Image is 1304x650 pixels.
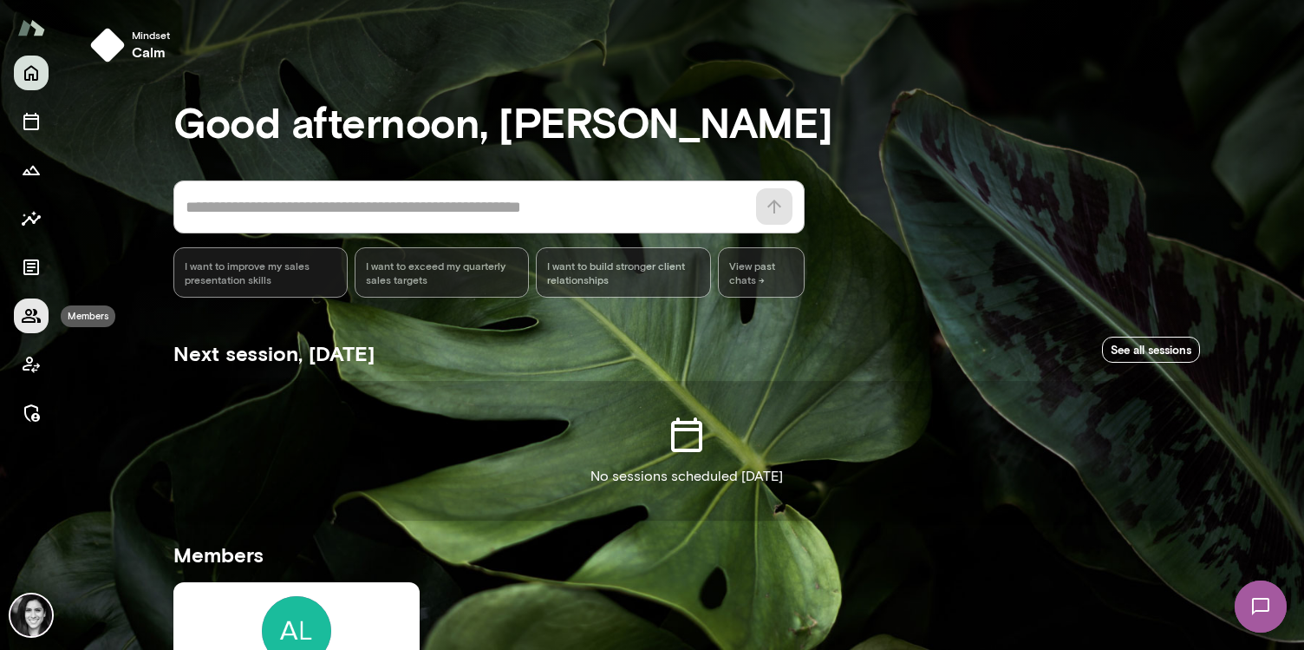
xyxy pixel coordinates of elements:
button: Documents [14,250,49,285]
button: Insights [14,201,49,236]
span: Mindset [132,28,170,42]
div: I want to exceed my quarterly sales targets [355,247,529,298]
button: Manage [14,396,49,430]
button: Mindsetcalm [83,21,184,69]
h5: Members [173,541,1200,568]
div: I want to improve my sales presentation skills [173,247,348,298]
img: mindset [90,28,125,62]
a: See all sessions [1102,337,1200,364]
span: I want to build stronger client relationships [547,259,699,286]
button: Sessions [14,104,49,139]
div: Members [61,305,115,327]
img: Mento [17,11,45,44]
img: Jamie Albers [10,594,52,636]
span: I want to exceed my quarterly sales targets [366,259,518,286]
button: Home [14,56,49,90]
h5: Next session, [DATE] [173,339,375,367]
button: Growth Plan [14,153,49,187]
span: View past chats -> [718,247,805,298]
h3: Good afternoon, [PERSON_NAME] [173,97,1200,146]
h6: calm [132,42,170,62]
div: I want to build stronger client relationships [536,247,710,298]
button: Members [14,299,49,333]
p: No sessions scheduled [DATE] [590,466,783,487]
span: I want to improve my sales presentation skills [185,259,336,286]
button: Client app [14,347,49,382]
